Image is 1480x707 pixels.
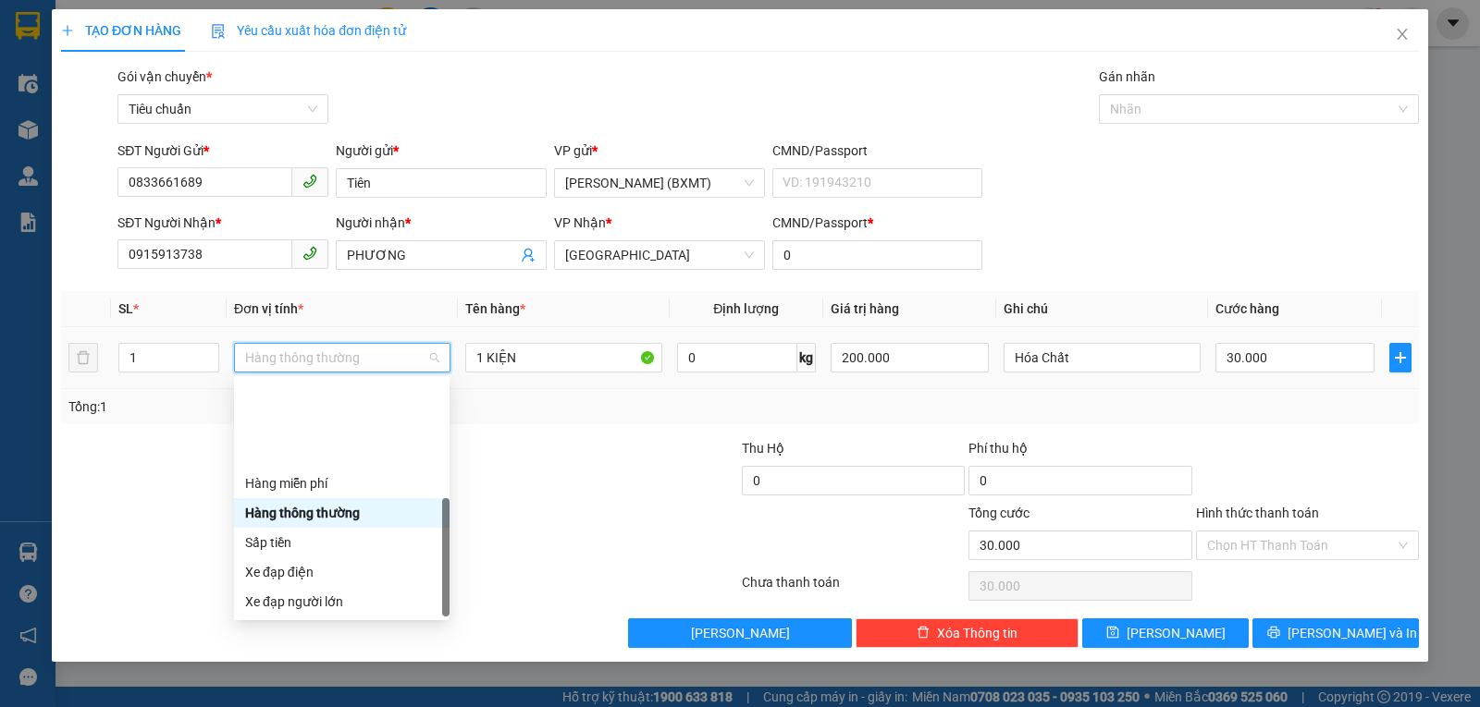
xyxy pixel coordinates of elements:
[61,23,181,38] span: TẠO ĐƠN HÀNG
[1390,350,1411,365] span: plus
[1389,343,1412,372] button: plus
[996,291,1208,327] th: Ghi chú
[1127,623,1226,643] span: [PERSON_NAME]
[1099,69,1155,84] label: Gán nhãn
[968,438,1191,466] div: Phí thu hộ
[61,24,74,37] span: plus
[1106,626,1119,640] span: save
[628,618,851,648] button: [PERSON_NAME]
[234,587,450,616] div: Xe đạp người lớn
[302,174,317,189] span: phone
[245,473,438,494] div: Hàng miễn phí
[129,95,317,123] span: Tiêu chuẩn
[968,506,1030,520] span: Tổng cước
[245,562,438,582] div: Xe đạp điện
[521,248,536,262] span: user-add
[234,557,450,587] div: Xe đạp điện
[245,532,438,553] div: Sấp tiền
[1252,618,1419,648] button: printer[PERSON_NAME] và In
[797,343,816,372] span: kg
[1004,343,1201,372] input: Ghi Chú
[117,213,328,233] div: SĐT Người Nhận
[234,469,450,498] div: Hàng miễn phí
[554,215,606,230] span: VP Nhận
[740,572,967,604] div: Chưa thanh toán
[742,441,784,456] span: Thu Hộ
[245,503,438,523] div: Hàng thông thường
[856,618,1079,648] button: deleteXóa Thông tin
[1267,626,1280,640] span: printer
[772,140,983,161] div: CMND/Passport
[118,301,133,316] span: SL
[234,301,303,316] span: Đơn vị tính
[565,169,754,197] span: Hồ Chí Minh (BXMT)
[211,24,226,39] img: icon
[554,140,765,161] div: VP gửi
[117,140,328,161] div: SĐT Người Gửi
[831,343,989,372] input: 0
[465,301,525,316] span: Tên hàng
[831,301,899,316] span: Giá trị hàng
[565,241,754,269] span: Tuy Hòa
[211,23,406,38] span: Yêu cầu xuất hóa đơn điện tử
[245,591,438,612] div: Xe đạp người lớn
[117,69,212,84] span: Gói vận chuyển
[234,498,450,528] div: Hàng thông thường
[336,213,547,233] div: Người nhận
[691,623,790,643] span: [PERSON_NAME]
[1215,301,1279,316] span: Cước hàng
[336,140,547,161] div: Người gửi
[1376,9,1428,61] button: Close
[68,396,573,417] div: Tổng: 1
[1288,623,1417,643] span: [PERSON_NAME] và In
[1395,27,1410,42] span: close
[245,344,439,372] span: Hàng thông thường
[713,301,779,316] span: Định lượng
[1196,506,1319,520] label: Hình thức thanh toán
[465,343,662,372] input: VD: Bàn, Ghế
[234,528,450,557] div: Sấp tiền
[772,213,983,233] div: CMND/Passport
[937,623,1017,643] span: Xóa Thông tin
[917,626,930,640] span: delete
[1082,618,1249,648] button: save[PERSON_NAME]
[68,343,98,372] button: delete
[302,246,317,261] span: phone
